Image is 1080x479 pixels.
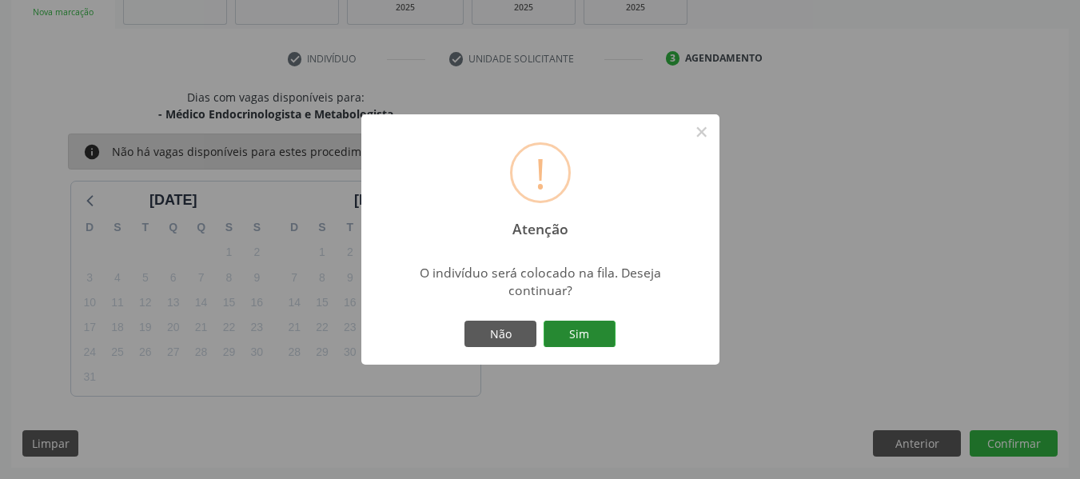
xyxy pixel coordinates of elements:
h2: Atenção [498,210,582,238]
button: Não [464,321,536,348]
div: O indivíduo será colocado na fila. Deseja continuar? [399,264,681,299]
button: Sim [544,321,616,348]
button: Close this dialog [688,118,715,146]
div: ! [535,145,546,201]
